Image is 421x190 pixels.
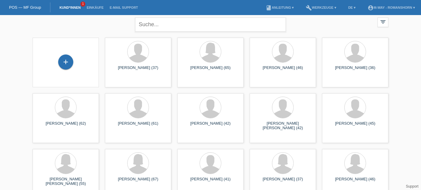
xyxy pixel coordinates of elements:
[327,65,384,75] div: [PERSON_NAME] (36)
[37,177,94,186] div: [PERSON_NAME] [PERSON_NAME] (55)
[306,5,312,11] i: build
[37,121,94,131] div: [PERSON_NAME] (62)
[182,177,239,186] div: [PERSON_NAME] (41)
[368,5,374,11] i: account_circle
[9,5,41,10] a: POS — MF Group
[56,6,84,9] a: Kund*innen
[110,121,166,131] div: [PERSON_NAME] (61)
[182,65,239,75] div: [PERSON_NAME] (65)
[327,177,384,186] div: [PERSON_NAME] (46)
[255,121,311,131] div: [PERSON_NAME] [PERSON_NAME] (42)
[327,121,384,131] div: [PERSON_NAME] (45)
[380,19,386,25] i: filter_list
[110,177,166,186] div: [PERSON_NAME] (67)
[255,177,311,186] div: [PERSON_NAME] (37)
[266,5,272,11] i: book
[81,2,85,7] span: 1
[110,65,166,75] div: [PERSON_NAME] (37)
[182,121,239,131] div: [PERSON_NAME] (42)
[345,6,359,9] a: DE ▾
[303,6,339,9] a: buildWerkzeuge ▾
[255,65,311,75] div: [PERSON_NAME] (46)
[365,6,418,9] a: account_circlem-way - Romanshorn ▾
[107,6,141,9] a: E-Mail Support
[59,57,73,67] div: Kund*in hinzufügen
[406,184,419,188] a: Support
[84,6,106,9] a: Einkäufe
[135,17,286,32] input: Suche...
[263,6,297,9] a: bookAnleitung ▾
